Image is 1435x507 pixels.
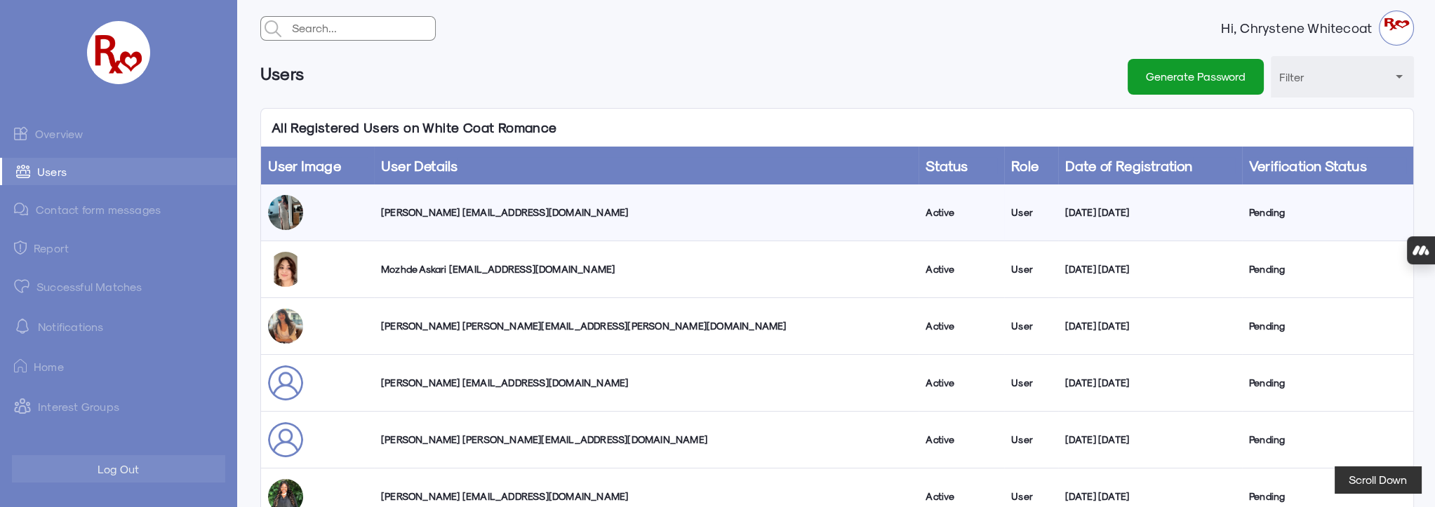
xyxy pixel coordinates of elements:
a: Status [926,157,968,174]
div: Active [926,376,997,390]
a: User Image [268,157,341,174]
div: Mozhde Askari [EMAIL_ADDRESS][DOMAIN_NAME] [381,262,912,276]
img: admin-ic-report.svg [14,241,27,255]
div: User [1011,262,1050,276]
img: admin-ic-contact-message.svg [14,203,29,216]
p: All Registered Users on White Coat Romance [261,109,568,147]
div: Pending [1249,433,1406,447]
div: [DATE] [DATE] [1065,376,1235,390]
img: matched.svg [14,279,29,293]
img: admin-search.svg [261,17,285,41]
div: [DATE] [DATE] [1065,489,1235,503]
button: Log Out [12,455,225,482]
div: Pending [1249,489,1406,503]
img: t2vlqn2flomytwbvdki3.jpg [268,195,303,230]
img: intrestGropus.svg [14,398,31,414]
div: User [1011,319,1050,333]
a: Date of Registration [1065,157,1193,174]
div: Pending [1249,319,1406,333]
div: Active [926,433,997,447]
img: user_sepfus.png [268,422,303,457]
div: User [1011,433,1050,447]
div: [PERSON_NAME] [PERSON_NAME][EMAIL_ADDRESS][PERSON_NAME][DOMAIN_NAME] [381,319,912,333]
img: mvt81lsnppvrvcbeoyyz.jpg [268,252,303,287]
div: [DATE] [DATE] [1065,319,1235,333]
strong: Hi, Chrystene Whitecoat [1221,21,1379,35]
div: Active [926,262,997,276]
div: Active [926,489,997,503]
button: Scroll Down [1335,466,1421,493]
div: [PERSON_NAME] [EMAIL_ADDRESS][DOMAIN_NAME] [381,376,912,390]
img: ukzd1p09er7c4gkkhusb.jpg [268,309,303,344]
img: admin-ic-overview.svg [14,126,28,140]
img: ic-home.png [14,359,27,373]
div: [PERSON_NAME] [EMAIL_ADDRESS][DOMAIN_NAME] [381,489,912,503]
div: Active [926,319,997,333]
div: Pending [1249,376,1406,390]
div: [PERSON_NAME] [PERSON_NAME][EMAIL_ADDRESS][DOMAIN_NAME] [381,433,912,447]
div: User [1011,489,1050,503]
img: user_sepfus.png [268,365,303,400]
button: Generate Password [1128,59,1264,94]
img: admin-ic-users.svg [16,165,30,178]
a: Role [1011,157,1039,174]
h6: Users [260,56,305,90]
div: [PERSON_NAME] [EMAIL_ADDRESS][DOMAIN_NAME] [381,205,912,219]
img: notification-default-white.svg [14,318,31,334]
div: User [1011,205,1050,219]
a: User Details [381,157,458,174]
div: [DATE] [DATE] [1065,262,1235,276]
div: Active [926,205,997,219]
div: User [1011,376,1050,390]
div: Pending [1249,262,1406,276]
input: Search... [288,17,435,39]
div: [DATE] [DATE] [1065,205,1235,219]
a: Verification Status [1249,157,1367,174]
div: [DATE] [DATE] [1065,433,1235,447]
div: Pending [1249,205,1406,219]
